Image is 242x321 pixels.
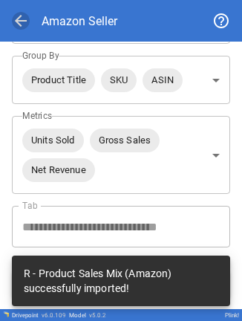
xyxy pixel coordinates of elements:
[69,312,106,319] div: Model
[12,12,30,30] span: arrow_back
[42,14,117,28] div: Amazon Seller
[12,312,66,319] div: Drivepoint
[42,312,66,319] span: v 6.0.109
[22,161,95,178] span: Net Revenue
[24,260,218,302] div: R - Product Sales Mix (Amazon) successfully imported!
[143,71,183,88] span: ASIN
[22,199,38,212] label: Tab
[225,312,239,319] div: Plink!
[22,49,59,62] label: Group By
[3,311,9,317] img: Drivepoint
[22,71,95,88] span: Product Title
[101,71,137,88] span: SKU
[22,109,52,122] label: Metrics
[89,312,106,319] span: v 5.0.2
[90,132,160,149] span: Gross Sales
[22,132,84,149] span: Units Sold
